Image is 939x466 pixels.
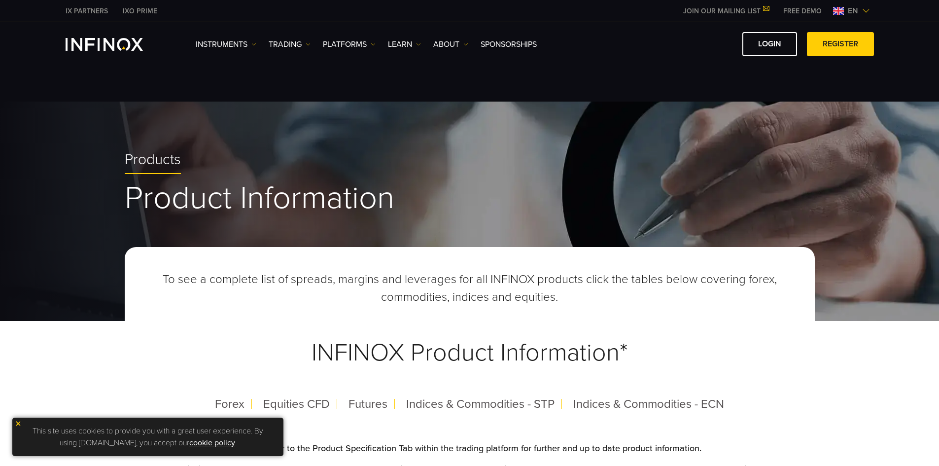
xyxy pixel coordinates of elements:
a: LOGIN [742,32,797,56]
a: Learn [388,38,421,50]
a: ABOUT [433,38,468,50]
span: Products [125,151,181,169]
span: Equities CFD [263,397,330,411]
a: INFINOX Logo [66,38,166,51]
a: INFINOX [58,6,115,16]
a: Instruments [196,38,256,50]
span: Indices & Commodities - ECN [573,397,724,411]
a: PLATFORMS [323,38,376,50]
a: INFINOX MENU [776,6,829,16]
a: REGISTER [807,32,874,56]
p: This site uses cookies to provide you with a great user experience. By using [DOMAIN_NAME], you a... [17,423,278,451]
img: yellow close icon [15,420,22,427]
p: Please refer to the Product Specification Tab within the trading platform for further and up to d... [172,442,767,455]
span: en [844,5,862,17]
h1: Product Information [125,181,815,215]
a: SPONSORSHIPS [481,38,537,50]
span: Forex [215,397,244,411]
a: JOIN OUR MAILING LIST [676,7,776,15]
a: cookie policy [189,438,235,448]
span: Futures [348,397,387,411]
a: INFINOX [115,6,165,16]
span: Indices & Commodities - STP [406,397,555,411]
h3: INFINOX Product Information* [148,314,791,392]
p: To see a complete list of spreads, margins and leverages for all INFINOX products click the table... [148,271,791,306]
a: TRADING [269,38,311,50]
